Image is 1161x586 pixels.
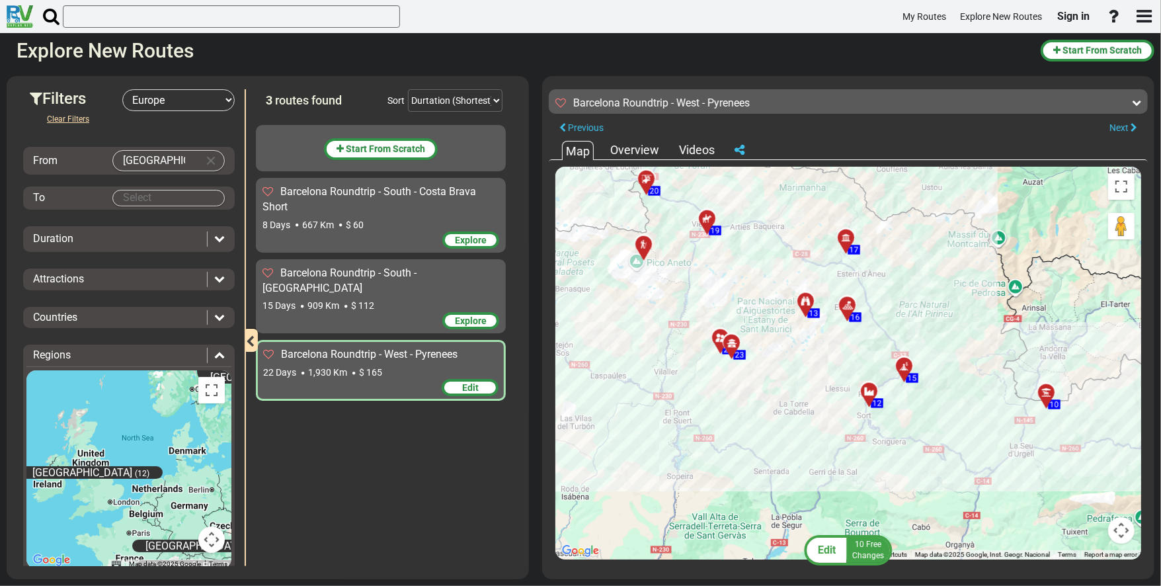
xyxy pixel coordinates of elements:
h3: Filters [30,90,122,107]
span: 8 Days [262,220,290,230]
span: Sign in [1057,10,1090,22]
img: Google [30,552,73,569]
span: Explore [455,315,487,326]
div: Explore [442,231,499,249]
div: Barcelona Roundtrip - South - [GEOGRAPHIC_DATA] 15 Days 909 Km $ 112 Explore [256,259,506,334]
a: Terms (opens in new tab) [1058,551,1076,558]
div: Map [562,141,594,160]
div: Barcelona Roundtrip - West - Pyrenees 22 Days 1,930 Km $ 165 Edit [256,340,506,401]
span: Map data ©2025 Google [129,560,201,567]
a: Report a map error [1084,551,1137,558]
span: To [33,191,45,204]
div: Duration [26,231,231,247]
button: Toggle fullscreen view [198,377,225,403]
span: Edit [462,382,479,393]
span: $ 60 [346,220,364,230]
span: Map data ©2025 Google, Inst. Geogr. Nacional [915,551,1050,558]
span: 17 [850,245,859,254]
span: Explore [455,235,487,245]
span: 20 [650,186,659,195]
input: Select [113,190,224,206]
a: Open this area in Google Maps (opens a new window) [30,552,73,569]
span: My Routes [902,11,946,22]
span: Explore New Routes [960,11,1042,22]
img: RvPlanetLogo.png [7,5,33,28]
span: 10 [1050,399,1059,409]
div: Barcelona Roundtrip - South - Costa Brava Short 8 Days 667 Km $ 60 Explore [256,178,506,253]
span: 1,930 Km [308,367,347,378]
span: [GEOGRAPHIC_DATA] [32,467,132,480]
a: Explore New Routes [954,4,1048,30]
span: Barcelona Roundtrip - South - [GEOGRAPHIC_DATA] [262,267,417,294]
a: My Routes [897,4,952,30]
img: Google [559,542,602,560]
button: Start From Scratch [324,138,438,160]
button: Previous [549,119,614,137]
span: $ 112 [351,300,374,311]
span: 22 [724,345,733,354]
div: Videos [676,142,718,159]
a: Open this area in Google Maps (opens a new window) [559,542,602,560]
span: 23 [735,350,744,359]
span: Attractions [33,272,84,285]
span: Start From Scratch [1062,45,1142,56]
span: 16 [851,312,860,321]
div: Countries [26,310,231,325]
span: Start From Scratch [346,144,425,154]
button: Map camera controls [198,526,225,553]
span: Duration [33,232,73,245]
span: 19 [711,226,720,235]
span: (12) [135,470,149,479]
span: From [33,154,58,167]
span: 15 Days [262,300,296,311]
button: Toggle fullscreen view [1108,173,1135,200]
sapn: Barcelona Roundtrip - West - Pyrenees [573,97,750,109]
span: Edit [818,544,836,556]
span: [GEOGRAPHIC_DATA] / [GEOGRAPHIC_DATA] [210,358,323,384]
div: Explore [442,312,499,329]
span: 3 [266,93,272,107]
span: Barcelona Roundtrip - West - Pyrenees [281,348,458,360]
div: Sort [387,94,405,107]
button: Start From Scratch [1041,40,1154,62]
span: 15 [908,373,917,382]
button: Edit 10 FreeChanges [801,534,897,566]
span: 10 [855,540,864,549]
div: Edit [442,379,499,396]
span: 667 Km [302,220,334,230]
span: 12 [873,398,882,407]
a: Terms (opens in new tab) [209,560,227,567]
span: Regions [33,349,71,361]
span: Free Changes [852,540,884,560]
span: Countries [33,311,77,323]
span: Next [1109,122,1129,133]
span: routes found [275,93,342,107]
button: Next [1099,119,1148,137]
button: Drag Pegman onto the map to open Street View [1108,213,1135,239]
span: Barcelona Roundtrip - South - Costa Brava Short [262,185,476,213]
button: Keyboard shortcuts [112,560,121,569]
button: Clear Input [201,151,221,171]
h2: Explore New Routes [17,40,1031,62]
a: Sign in [1051,3,1096,30]
button: Clear Filters [36,111,100,127]
div: Overview [607,142,662,159]
span: [GEOGRAPHIC_DATA] [145,540,245,552]
input: Select [113,151,198,171]
button: Map camera controls [1108,517,1135,544]
span: 13 [809,308,819,317]
span: 909 Km [307,300,339,311]
div: Regions [26,348,231,363]
span: $ 165 [359,367,382,378]
div: Attractions [26,272,231,287]
span: 22 Days [263,367,296,378]
span: Previous [568,122,604,133]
